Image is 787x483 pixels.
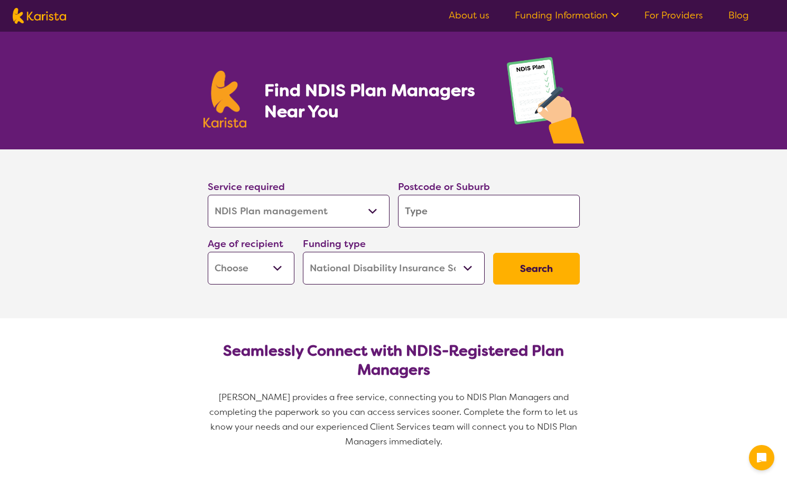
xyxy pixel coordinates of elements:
[644,9,703,22] a: For Providers
[507,57,584,149] img: plan-management
[208,238,283,250] label: Age of recipient
[515,9,619,22] a: Funding Information
[264,80,485,122] h1: Find NDIS Plan Managers Near You
[449,9,489,22] a: About us
[728,9,749,22] a: Blog
[398,195,580,228] input: Type
[13,8,66,24] img: Karista logo
[398,181,490,193] label: Postcode or Suburb
[303,238,366,250] label: Funding type
[216,342,571,380] h2: Seamlessly Connect with NDIS-Registered Plan Managers
[203,71,247,128] img: Karista logo
[209,392,580,447] span: [PERSON_NAME] provides a free service, connecting you to NDIS Plan Managers and completing the pa...
[493,253,580,285] button: Search
[208,181,285,193] label: Service required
